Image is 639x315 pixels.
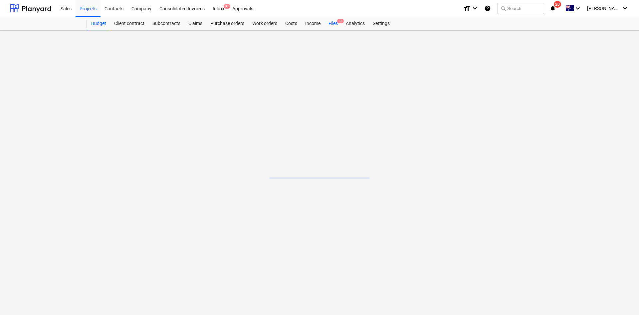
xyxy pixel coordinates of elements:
[206,17,248,30] a: Purchase orders
[301,17,324,30] a: Income
[587,6,620,11] span: [PERSON_NAME]
[621,4,629,12] i: keyboard_arrow_down
[87,17,110,30] a: Budget
[248,17,281,30] a: Work orders
[498,3,544,14] button: Search
[471,4,479,12] i: keyboard_arrow_down
[324,17,342,30] div: Files
[281,17,301,30] a: Costs
[337,19,344,23] span: 3
[463,4,471,12] i: format_size
[501,6,506,11] span: search
[369,17,394,30] a: Settings
[148,17,184,30] a: Subcontracts
[324,17,342,30] a: Files3
[549,4,556,12] i: notifications
[606,283,639,315] iframe: Chat Widget
[342,17,369,30] a: Analytics
[110,17,148,30] a: Client contract
[484,4,491,12] i: Knowledge base
[184,17,206,30] a: Claims
[224,4,230,9] span: 9+
[554,1,561,8] span: 20
[574,4,582,12] i: keyboard_arrow_down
